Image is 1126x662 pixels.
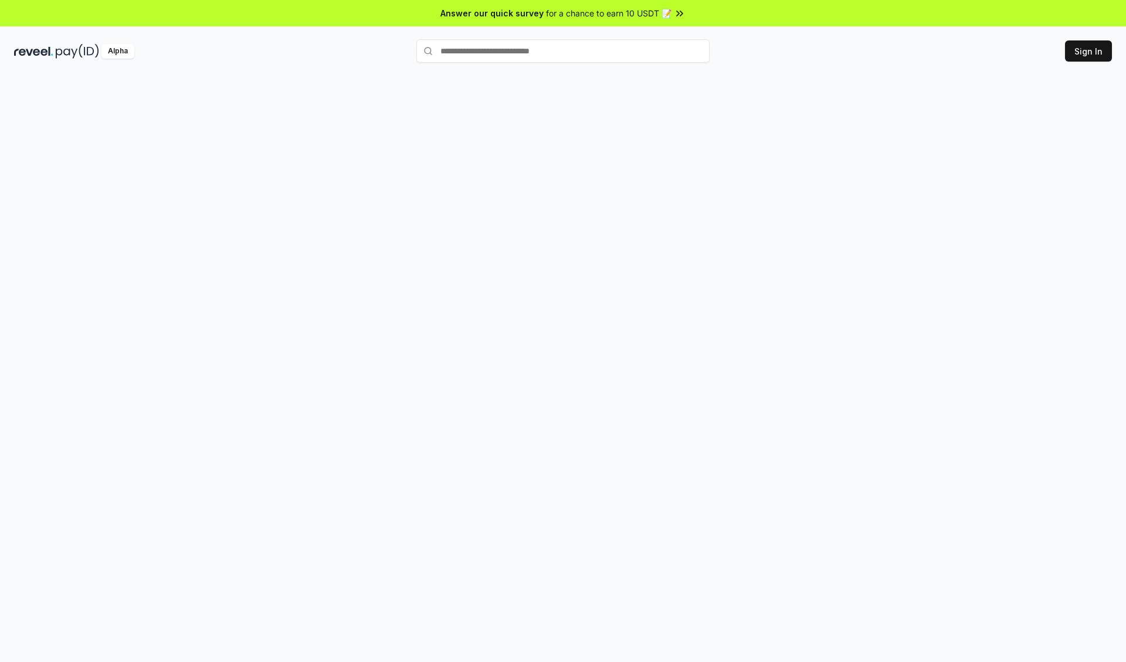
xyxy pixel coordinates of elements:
div: Alpha [101,44,134,59]
img: pay_id [56,44,99,59]
img: reveel_dark [14,44,53,59]
span: Answer our quick survey [440,7,544,19]
button: Sign In [1065,40,1112,62]
span: for a chance to earn 10 USDT 📝 [546,7,671,19]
